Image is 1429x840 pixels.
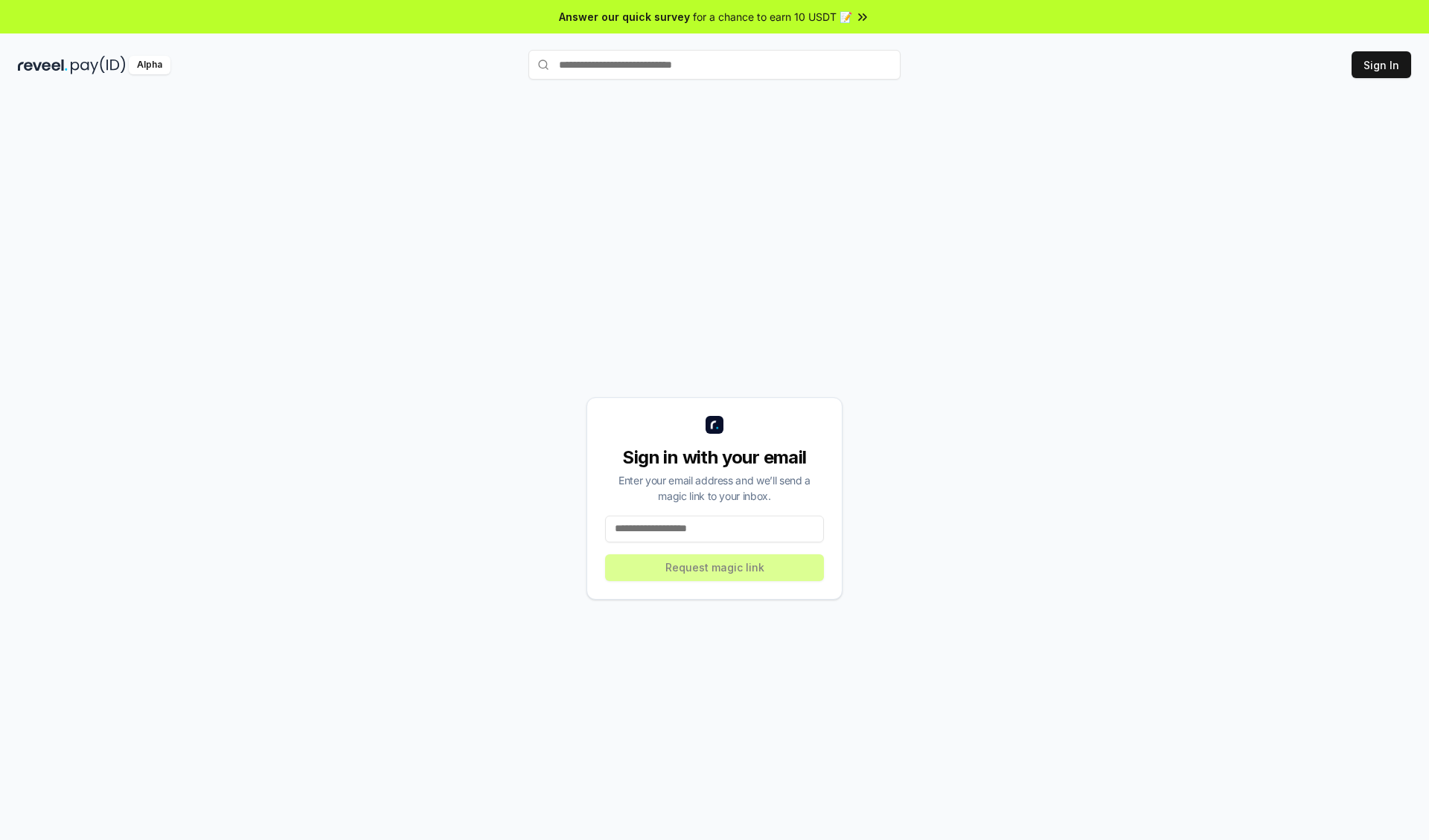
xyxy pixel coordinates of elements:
img: reveel_dark [18,56,68,74]
button: Sign In [1352,51,1411,78]
span: Answer our quick survey [559,9,690,25]
span: for a chance to earn 10 USDT 📝 [693,9,852,25]
div: Enter your email address and we’ll send a magic link to your inbox. [605,472,824,504]
div: Alpha [129,56,170,74]
div: Sign in with your email [605,446,824,469]
img: pay_id [71,56,126,74]
img: logo_small [706,416,723,434]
